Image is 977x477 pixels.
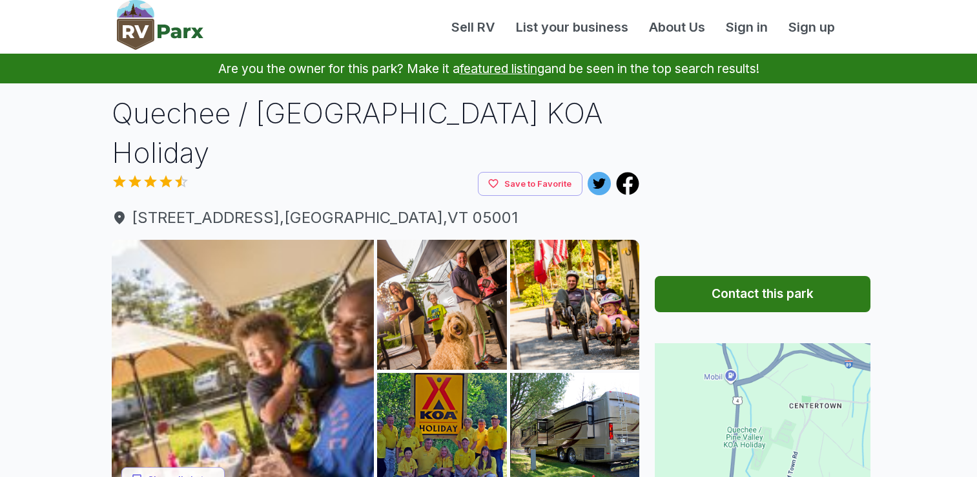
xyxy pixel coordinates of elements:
a: Sign in [715,17,778,37]
a: Sell RV [441,17,506,37]
span: [STREET_ADDRESS] , [GEOGRAPHIC_DATA] , VT 05001 [112,206,640,229]
a: About Us [639,17,715,37]
h1: Quechee / [GEOGRAPHIC_DATA] KOA Holiday [112,94,640,172]
a: Sign up [778,17,845,37]
a: List your business [506,17,639,37]
img: 1dad5e7f-511b-4dd3-a9bb-63c792955141photo86c44a60-036a-4b0d-be81-d97cd45e6aea.jpg [510,240,640,370]
a: [STREET_ADDRESS],[GEOGRAPHIC_DATA],VT 05001 [112,206,640,229]
a: featured listing [460,61,544,76]
button: Contact this park [655,276,870,312]
img: 1dad5e7f-511b-4dd3-a9bb-63c792955141photo7b48fe1c-ca39-45c0-b4b0-6447a041bef4.JPG [377,240,507,370]
button: Save to Favorite [478,172,582,196]
iframe: Advertisement [655,94,870,255]
p: Are you the owner for this park? Make it a and be seen in the top search results! [15,54,962,83]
